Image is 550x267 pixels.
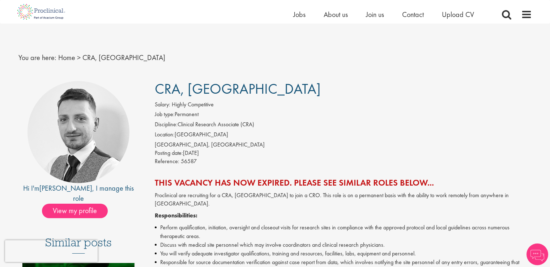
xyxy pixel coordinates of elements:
[45,236,112,254] h3: Similar posts
[155,191,532,208] p: Proclinical are recruiting for a CRA, [GEOGRAPHIC_DATA] to join a CRO. This role is on a permanen...
[18,53,56,62] span: You are here:
[82,53,165,62] span: CRA, [GEOGRAPHIC_DATA]
[155,131,532,141] li: [GEOGRAPHIC_DATA]
[39,183,92,193] a: [PERSON_NAME]
[155,120,532,131] li: Clinical Research Associate (CRA)
[155,212,197,219] strong: Responsibilities:
[155,178,532,187] h2: This vacancy has now expired. Please see similar roles below...
[27,81,129,183] img: imeage of recruiter Giovanni Esposito
[366,10,384,19] a: Join us
[5,240,98,262] iframe: reCAPTCHA
[155,141,532,149] div: [GEOGRAPHIC_DATA], [GEOGRAPHIC_DATA]
[155,149,532,157] div: [DATE]
[155,149,183,157] span: Posting date:
[324,10,348,19] a: About us
[181,157,197,165] span: 56587
[402,10,424,19] a: Contact
[155,80,321,98] span: CRA, [GEOGRAPHIC_DATA]
[77,53,81,62] span: >
[155,223,532,241] li: Perform qualification, initiation, oversight and closeout visits for research sites in compliance...
[293,10,306,19] a: Jobs
[18,183,139,204] div: Hi I'm , I manage this role
[155,101,170,109] label: Salary:
[526,243,548,265] img: Chatbot
[155,241,532,249] li: Discuss with medical site personnel which may involve coordinators and clinical research physicians.
[172,101,214,108] span: Highly Competitive
[155,157,179,166] label: Reference:
[155,110,532,120] li: Permanent
[155,249,532,258] li: You will verify adequate investigator qualifications, training and resources, facilities, labs, e...
[58,53,75,62] a: breadcrumb link
[155,131,175,139] label: Location:
[155,110,175,119] label: Job type:
[42,205,115,215] a: View my profile
[42,204,108,218] span: View my profile
[155,120,178,129] label: Discipline:
[442,10,474,19] a: Upload CV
